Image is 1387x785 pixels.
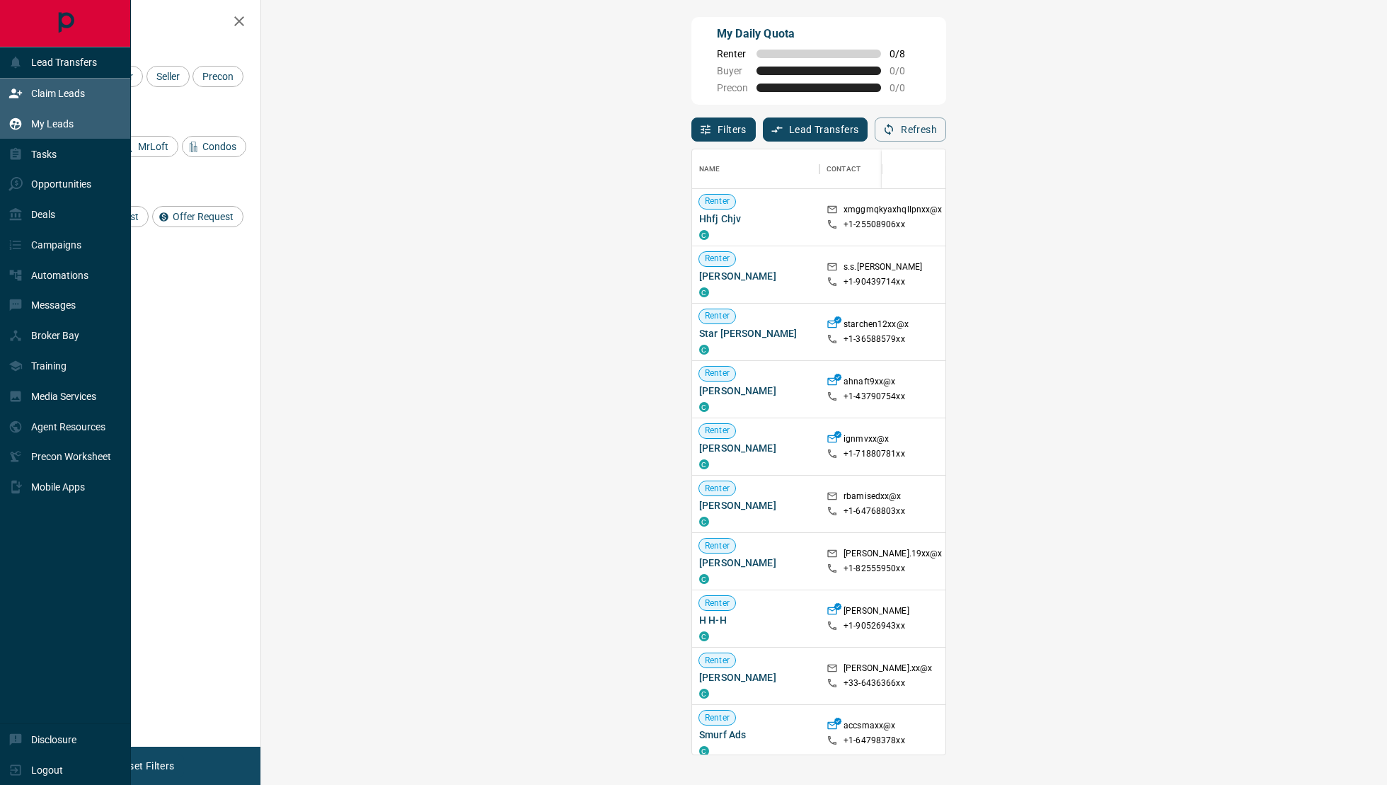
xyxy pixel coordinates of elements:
span: Smurf Ads [699,728,812,742]
div: condos.ca [699,631,709,641]
p: xmggmqkyaxhqllpnxx@x [844,204,943,219]
div: MrLoft [117,136,178,157]
span: [PERSON_NAME] [699,670,812,684]
div: condos.ca [699,746,709,756]
span: [PERSON_NAME] [699,441,812,455]
button: Refresh [875,118,946,142]
p: +33- 6436366xx [844,677,905,689]
div: Seller [146,66,190,87]
div: condos.ca [699,574,709,584]
span: Precon [717,82,748,93]
div: condos.ca [699,230,709,240]
p: +1- 64768803xx [844,505,905,517]
div: Precon [192,66,243,87]
div: Condos [182,136,246,157]
p: starchen12xx@x [844,319,909,333]
span: Condos [197,141,241,152]
span: Renter [699,540,735,552]
div: Name [692,149,819,189]
div: Contact [819,149,933,189]
span: Hhfj Chjv [699,212,812,226]
p: +1- 82555950xx [844,563,905,575]
div: condos.ca [699,345,709,355]
span: Renter [717,48,748,59]
p: My Daily Quota [717,25,921,42]
p: +1- 90439714xx [844,276,905,288]
p: [PERSON_NAME].19xx@x [844,548,943,563]
div: Offer Request [152,206,243,227]
span: Renter [699,310,735,322]
span: [PERSON_NAME] [699,269,812,283]
span: Seller [151,71,185,82]
span: Precon [197,71,238,82]
span: 0 / 0 [890,65,921,76]
span: MrLoft [133,141,173,152]
p: ahnaft9xx@x [844,376,895,391]
span: Renter [699,253,735,265]
span: Renter [699,195,735,207]
p: +1- 90526943xx [844,620,905,632]
div: condos.ca [699,459,709,469]
span: [PERSON_NAME] [699,384,812,398]
span: [PERSON_NAME] [699,498,812,512]
p: [PERSON_NAME].xx@x [844,663,932,677]
span: 0 / 0 [890,82,921,93]
p: s.s.[PERSON_NAME] [844,261,922,276]
div: condos.ca [699,517,709,527]
div: condos.ca [699,402,709,412]
div: condos.ca [699,689,709,699]
p: +1- 36588579xx [844,333,905,345]
span: Renter [699,367,735,379]
span: Renter [699,597,735,609]
p: [PERSON_NAME] [844,605,909,620]
p: +1- 43790754xx [844,391,905,403]
span: Buyer [717,65,748,76]
button: Lead Transfers [763,118,868,142]
p: +1- 64798378xx [844,735,905,747]
span: Offer Request [168,211,238,222]
button: Reset Filters [108,754,183,778]
p: ignmvxx@x [844,433,889,448]
span: Renter [699,712,735,724]
p: +1- 71880781xx [844,448,905,460]
span: Renter [699,655,735,667]
div: Name [699,149,720,189]
span: H H-H [699,613,812,627]
span: Renter [699,425,735,437]
h2: Filters [45,14,246,31]
span: [PERSON_NAME] [699,556,812,570]
span: Renter [699,483,735,495]
button: Filters [691,118,756,142]
p: rbamisedxx@x [844,491,902,505]
span: 0 / 8 [890,48,921,59]
div: condos.ca [699,287,709,297]
p: +1- 25508906xx [844,219,905,231]
p: accsmaxx@x [844,720,895,735]
div: Contact [827,149,861,189]
span: Star [PERSON_NAME] [699,326,812,340]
